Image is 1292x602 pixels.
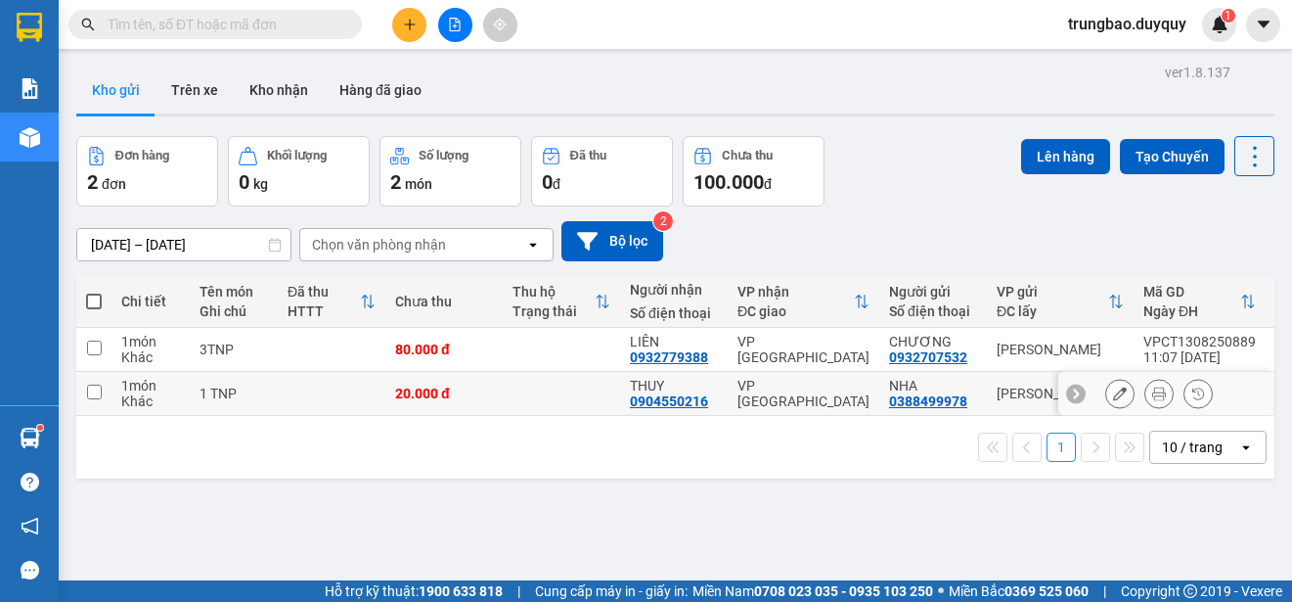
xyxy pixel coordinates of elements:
span: plus [403,18,417,31]
th: Toggle SortBy [1134,276,1266,328]
span: file-add [448,18,462,31]
span: Hỗ trợ kỹ thuật: [325,580,503,602]
div: Số điện thoại [889,303,977,319]
div: ĐC lấy [997,303,1108,319]
div: [PERSON_NAME] [997,342,1124,357]
input: Select a date range. [77,229,290,260]
button: caret-down [1246,8,1280,42]
div: 3TNP [200,342,268,357]
span: question-circle [21,473,39,491]
th: Toggle SortBy [503,276,620,328]
span: Gửi: [17,17,47,37]
span: món [405,176,432,192]
div: VP gửi [997,284,1108,300]
div: 1 món [121,378,180,394]
span: 100.000 [693,170,764,194]
div: Chưa thu [395,294,493,309]
div: VP [GEOGRAPHIC_DATA] [737,378,869,409]
th: Toggle SortBy [278,276,385,328]
div: Số điện thoại [630,305,718,321]
div: [PERSON_NAME] [997,386,1124,401]
div: [PERSON_NAME] [17,17,175,61]
button: plus [392,8,426,42]
button: Khối lượng0kg [228,136,370,207]
span: 2 [390,170,401,194]
div: 0932707532 [17,84,175,112]
div: Chi tiết [121,294,180,309]
button: Kho nhận [234,67,324,114]
div: VP [GEOGRAPHIC_DATA] [189,17,389,64]
strong: 0708 023 035 - 0935 103 250 [754,583,933,599]
button: Số lượng2món [379,136,521,207]
div: Người nhận [630,282,718,298]
span: Nhận: [189,19,235,39]
div: Sửa đơn hàng [1105,379,1135,408]
button: Đã thu0đ [531,136,673,207]
img: warehouse-icon [20,127,40,148]
div: 0932779388 [189,87,389,115]
div: 11:07 [DATE] [1143,349,1256,365]
div: 0932707532 [889,349,967,365]
div: Chọn văn phòng nhận [312,235,446,255]
span: aim [493,18,507,31]
span: Miền Bắc [949,580,1089,602]
button: file-add [438,8,472,42]
button: Tạo Chuyến [1120,139,1225,174]
img: logo-vxr [17,13,42,42]
div: THUY [630,378,718,394]
img: solution-icon [20,78,40,99]
span: search [81,18,95,31]
button: aim [483,8,517,42]
button: Kho gửi [76,67,156,114]
div: Mã GD [1143,284,1240,300]
div: LIÊN [189,64,389,87]
span: copyright [1183,584,1197,598]
span: 1 [1225,9,1231,23]
div: Đơn hàng [115,149,169,162]
div: Khối lượng [267,149,327,162]
div: CHƯƠNG [17,61,175,84]
div: VPCT1308250889 [1143,334,1256,349]
div: Trạng thái [512,303,595,319]
button: Chưa thu100.000đ [683,136,824,207]
button: Bộ lọc [561,221,663,261]
div: Ghi chú [200,303,268,319]
span: 0 [542,170,553,194]
span: notification [21,517,39,535]
div: ver 1.8.137 [1165,62,1230,83]
sup: 1 [1222,9,1235,23]
span: ⚪️ [938,587,944,595]
div: Khác [121,349,180,365]
img: warehouse-icon [20,428,40,448]
div: Người gửi [889,284,977,300]
strong: 0369 525 060 [1004,583,1089,599]
div: Số lượng [419,149,468,162]
button: Trên xe [156,67,234,114]
div: Thu hộ [512,284,595,300]
span: | [1103,580,1106,602]
span: caret-down [1255,16,1272,33]
div: 0932779388 [630,349,708,365]
span: đ [764,176,772,192]
span: Miền Nam [692,580,933,602]
div: Tên món [200,284,268,300]
th: Toggle SortBy [987,276,1134,328]
button: Lên hàng [1021,139,1110,174]
img: icon-new-feature [1211,16,1228,33]
th: Toggle SortBy [728,276,879,328]
span: | [517,580,520,602]
div: 10 / trang [1162,438,1223,457]
div: Ngày ĐH [1143,303,1240,319]
span: kg [253,176,268,192]
div: 1 TNP [200,386,268,401]
sup: 2 [653,211,673,231]
div: VP [GEOGRAPHIC_DATA] [737,334,869,365]
div: LIÊN [630,334,718,349]
div: 0904550216 [630,394,708,409]
button: 1 [1047,433,1076,462]
span: trungbao.duyquy [1052,12,1202,36]
svg: open [1238,440,1254,455]
div: 20.000 đ [395,386,493,401]
span: 0 [239,170,249,194]
sup: 1 [37,425,43,431]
